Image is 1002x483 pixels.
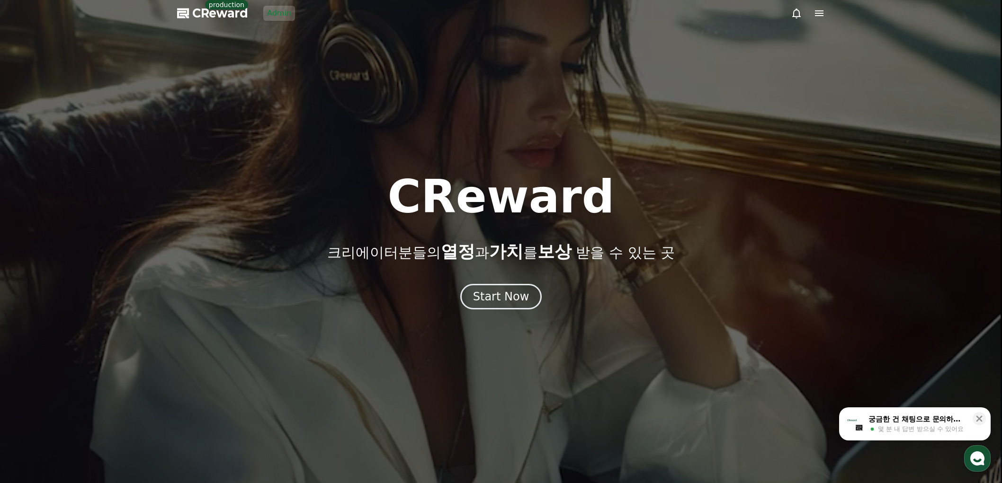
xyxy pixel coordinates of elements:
span: CReward [192,6,248,21]
div: Start Now [473,289,529,304]
button: Start Now [460,284,542,309]
span: 가치 [489,242,523,261]
p: 크리에이터분들의 과 를 받을 수 있는 곳 [327,242,675,261]
span: 열정 [441,242,475,261]
a: Admin [263,6,295,21]
h1: CReward [387,174,614,220]
span: 보상 [537,242,572,261]
a: CReward [177,6,248,21]
a: Start Now [460,293,542,302]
